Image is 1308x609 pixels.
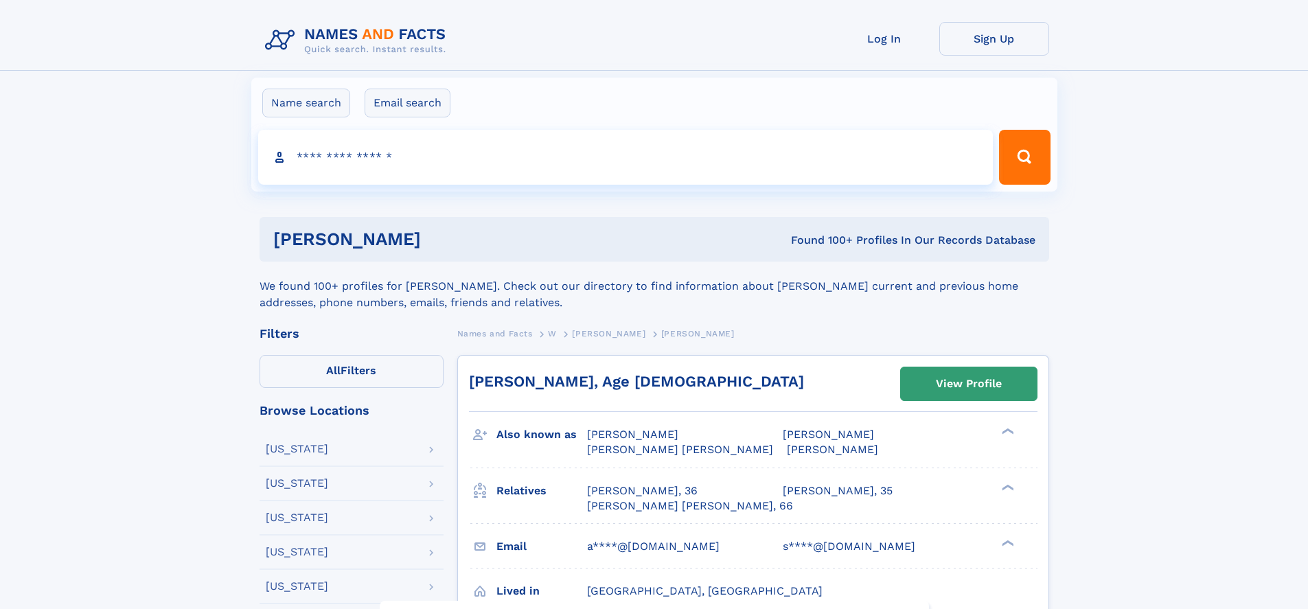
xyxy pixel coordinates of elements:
[457,325,533,342] a: Names and Facts
[266,444,328,455] div: [US_STATE]
[273,231,606,248] h1: [PERSON_NAME]
[548,325,557,342] a: W
[999,130,1050,185] button: Search Button
[260,328,444,340] div: Filters
[266,581,328,592] div: [US_STATE]
[260,22,457,59] img: Logo Names and Facts
[326,364,341,377] span: All
[469,373,804,390] a: [PERSON_NAME], Age [DEMOGRAPHIC_DATA]
[496,423,587,446] h3: Also known as
[939,22,1049,56] a: Sign Up
[548,329,557,338] span: W
[787,443,878,456] span: [PERSON_NAME]
[365,89,450,117] label: Email search
[260,262,1049,311] div: We found 100+ profiles for [PERSON_NAME]. Check out our directory to find information about [PERS...
[266,512,328,523] div: [US_STATE]
[587,443,773,456] span: [PERSON_NAME] [PERSON_NAME]
[587,584,823,597] span: [GEOGRAPHIC_DATA], [GEOGRAPHIC_DATA]
[496,535,587,558] h3: Email
[998,483,1015,492] div: ❯
[606,233,1035,248] div: Found 100+ Profiles In Our Records Database
[572,329,645,338] span: [PERSON_NAME]
[661,329,735,338] span: [PERSON_NAME]
[998,538,1015,547] div: ❯
[262,89,350,117] label: Name search
[587,498,793,514] a: [PERSON_NAME] [PERSON_NAME], 66
[587,428,678,441] span: [PERSON_NAME]
[936,368,1002,400] div: View Profile
[783,428,874,441] span: [PERSON_NAME]
[783,483,893,498] a: [PERSON_NAME], 35
[496,579,587,603] h3: Lived in
[260,355,444,388] label: Filters
[260,404,444,417] div: Browse Locations
[829,22,939,56] a: Log In
[496,479,587,503] h3: Relatives
[587,483,698,498] a: [PERSON_NAME], 36
[266,478,328,489] div: [US_STATE]
[572,325,645,342] a: [PERSON_NAME]
[258,130,994,185] input: search input
[266,547,328,558] div: [US_STATE]
[998,427,1015,436] div: ❯
[901,367,1037,400] a: View Profile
